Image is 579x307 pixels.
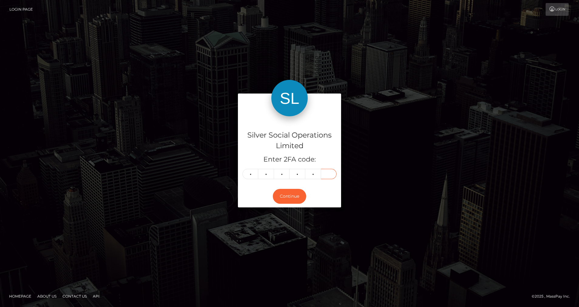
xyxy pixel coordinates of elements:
img: Silver Social Operations Limited [271,80,308,116]
a: Login [546,3,569,16]
h5: Enter 2FA code: [242,155,337,164]
h4: Silver Social Operations Limited [242,130,337,151]
a: Homepage [7,292,34,301]
a: API [90,292,102,301]
a: About Us [35,292,59,301]
a: Contact Us [60,292,89,301]
div: © 2025 , MassPay Inc. [532,293,574,300]
a: Login Page [9,3,33,16]
button: Continue [273,189,306,204]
